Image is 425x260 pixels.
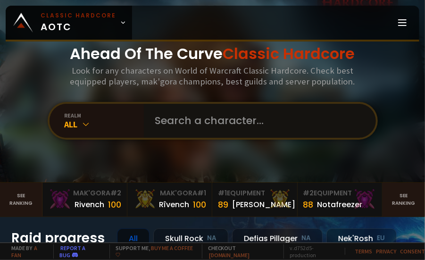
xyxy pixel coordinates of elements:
[116,244,193,259] a: Buy me a coffee
[232,199,295,210] div: [PERSON_NAME]
[400,248,425,255] a: Consent
[207,234,217,243] small: NA
[218,188,291,198] div: Equipment
[355,248,372,255] a: Terms
[41,11,116,34] span: AOTC
[209,252,250,259] a: [DOMAIN_NAME]
[301,234,311,243] small: NA
[133,188,206,198] div: Mak'Gora
[212,183,297,217] a: #1Equipment89[PERSON_NAME]
[65,112,144,119] div: realm
[223,43,355,64] span: Classic Hardcore
[303,198,314,211] div: 88
[6,244,48,259] span: Made by
[326,228,397,249] div: Nek'Rosh
[303,188,376,198] div: Equipment
[108,198,121,211] div: 100
[150,104,365,138] input: Search a character...
[377,234,385,243] small: EU
[317,199,363,210] div: Notafreezer
[298,183,383,217] a: #2Equipment88Notafreezer
[202,244,278,259] span: Checkout
[75,199,104,210] div: Rivench
[109,244,196,259] span: Support me,
[11,228,106,248] h1: Raid progress
[197,188,206,198] span: # 1
[153,228,228,249] div: Skull Rock
[159,199,189,210] div: Rîvench
[41,11,116,20] small: Classic Hardcore
[218,188,227,198] span: # 1
[383,183,425,217] a: Seeranking
[376,248,396,255] a: Privacy
[110,188,121,198] span: # 2
[48,188,121,198] div: Mak'Gora
[11,244,37,259] a: a fan
[42,183,127,217] a: Mak'Gora#2Rivench100
[303,188,314,198] span: # 2
[65,119,144,130] div: All
[127,183,212,217] a: Mak'Gora#1Rîvench100
[70,42,355,65] h1: Ahead Of The Curve
[64,65,361,87] h3: Look for any characters on World of Warcraft Classic Hardcore. Check best equipped players, mak'g...
[283,244,339,259] span: v. d752d5 - production
[193,198,206,211] div: 100
[232,228,323,249] div: Defias Pillager
[6,6,132,40] a: Classic HardcoreAOTC
[218,198,228,211] div: 89
[59,244,85,259] a: Report a bug
[117,228,150,249] div: All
